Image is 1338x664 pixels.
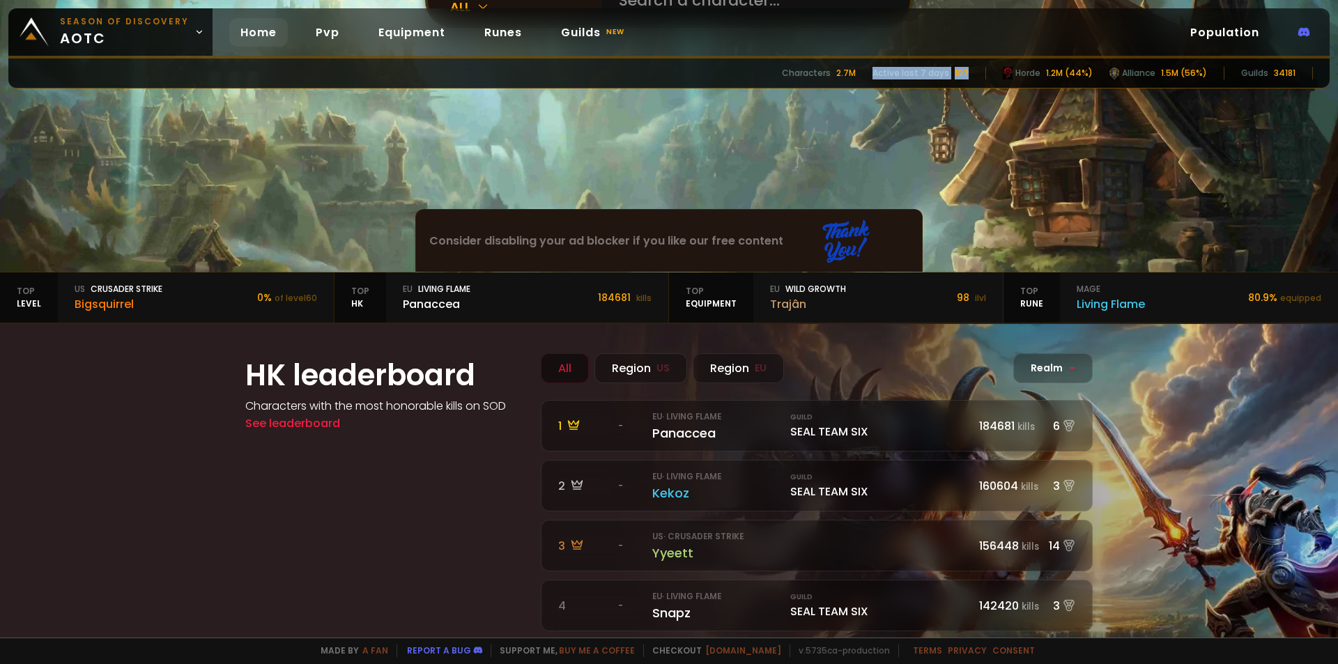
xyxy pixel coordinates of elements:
[652,484,782,502] div: Kekoz
[8,8,213,56] a: Season of Discoveryaotc
[334,272,669,323] a: TopHKeuLiving FlamePanaccea184681 kills
[652,603,782,622] div: Snapz
[1021,480,1038,493] small: kills
[770,283,780,295] span: eu
[618,479,623,492] span: -
[245,353,524,397] h1: HK leaderboard
[558,477,610,495] div: 2
[75,283,85,295] span: us
[790,412,971,440] div: SEAL TEAM SIX
[1077,295,1145,313] div: Living Flame
[1109,67,1155,79] div: Alliance
[1070,361,1075,376] span: -
[1046,67,1093,79] div: 1.2M (44%)
[416,210,922,272] div: Consider disabling your ad blocker if you like our free content
[1248,291,1321,305] div: 80.9 %
[636,292,652,304] small: kills
[312,644,388,657] span: Made by
[541,400,1093,451] a: 1 -eu· Living FlamePanaccea GuildSEAL TEAM SIX184681kills6
[652,471,721,482] small: eu · Living Flame
[75,283,162,295] div: Crusader Strike
[1022,600,1039,613] small: kills
[407,644,471,656] a: Report a bug
[60,15,189,28] small: Season of Discovery
[541,520,1093,571] a: 3 -us· Crusader StrikeYyeett 156448kills14
[559,644,635,656] a: Buy me a coffee
[1003,67,1040,79] div: Horde
[705,644,781,656] a: [DOMAIN_NAME]
[656,361,670,376] small: US
[618,419,623,432] span: -
[782,67,831,79] div: Characters
[362,644,388,656] a: a fan
[245,397,524,415] h4: Characters with the most honorable kills on SOD
[669,272,1003,323] a: TopequipmenteuWild GrowthTrajân98 ilvl
[351,285,369,298] span: Top
[790,412,971,423] small: Guild
[975,292,986,304] small: ilvl
[652,411,721,422] small: eu · Living Flame
[979,538,1019,554] span: 156448
[669,272,753,323] div: equipment
[491,644,635,657] span: Support me,
[652,543,782,562] div: Yyeett
[979,418,1015,434] span: 184681
[1039,477,1075,495] div: 3
[652,531,744,542] small: us · Crusader Strike
[872,67,949,79] div: Active last 7 days
[275,292,317,304] small: of level 60
[1022,540,1039,553] small: kills
[1017,420,1035,433] small: kills
[643,644,781,657] span: Checkout
[979,598,1019,614] span: 142420
[403,283,470,295] div: Living Flame
[257,291,317,305] div: 0 %
[1280,292,1321,304] small: equipped
[957,291,986,305] div: 98
[550,18,638,47] a: Guildsnew
[1274,67,1295,79] div: 34181
[245,415,340,431] a: See leaderboard
[305,18,351,47] a: Pvp
[652,591,721,602] small: eu · Living Flame
[770,295,846,313] div: Trajân
[1179,18,1270,47] a: Population
[618,539,623,552] span: -
[979,478,1018,494] span: 160604
[558,597,610,615] div: 4
[770,283,846,295] div: Wild Growth
[1077,283,1100,295] span: mage
[541,580,1093,631] a: 4 -eu· Living FlameSnapz GuildSEAL TEAM SIX142420kills3
[17,285,41,298] span: Top
[618,599,623,612] span: -
[652,424,782,442] div: Panaccea
[755,361,767,376] small: EU
[686,285,737,298] span: Top
[693,353,784,383] div: Region
[1039,417,1075,435] div: 6
[1003,67,1013,79] img: horde
[541,460,1093,511] a: 2 -eu· Living FlameKekoz GuildSEAL TEAM SIX160604kills3
[1161,67,1207,79] div: 1.5M (56%)
[790,592,971,603] small: Guild
[955,67,969,79] div: 107
[1039,597,1075,615] div: 3
[1020,285,1043,298] span: Top
[1003,272,1338,323] a: TopRunemageLiving Flame80.9%equipped
[334,272,386,323] div: HK
[1039,537,1075,555] div: 14
[1013,353,1093,383] div: Realm
[75,295,162,313] div: Bigsquirrel
[836,67,856,79] div: 2.7M
[367,18,456,47] a: Equipment
[229,18,288,47] a: Home
[790,472,971,500] div: SEAL TEAM SIX
[558,417,610,435] div: 1
[992,644,1035,656] a: Consent
[790,592,971,620] div: SEAL TEAM SIX
[948,644,987,656] a: Privacy
[594,353,687,383] div: Region
[603,24,627,40] small: new
[473,18,533,47] a: Runes
[1241,67,1268,79] div: Guilds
